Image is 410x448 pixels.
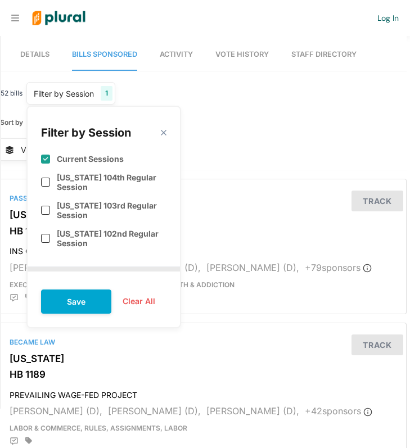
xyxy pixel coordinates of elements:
[377,13,399,23] a: Log In
[10,369,395,380] h3: HB 1189
[20,50,49,58] span: Details
[41,289,111,314] button: Save
[41,125,131,141] div: Filter by Session
[10,293,19,302] div: Add Position Statement
[352,191,403,211] button: Track
[206,262,299,273] span: [PERSON_NAME] (D),
[10,280,235,289] span: Executive, Rules, Assignments, Mental Health & Addiction
[305,405,372,417] span: + 42 sponsor s
[10,337,395,347] div: Became Law
[10,353,395,364] h3: [US_STATE]
[21,144,39,156] span: View
[34,88,94,99] div: Filter by Session
[10,225,395,237] h3: HB 1085
[25,437,32,445] div: Add tags
[10,385,395,400] h4: PREVAILING WAGE-FED PROJECT
[10,405,102,417] span: [PERSON_NAME] (D),
[57,173,166,192] label: [US_STATE] 104th Regular Session
[10,193,395,203] div: Passed Lower
[108,405,201,417] span: [PERSON_NAME] (D),
[206,405,299,417] span: [PERSON_NAME] (D),
[215,39,269,71] a: Vote History
[160,50,193,58] span: Activity
[101,86,112,101] div: 1
[10,209,395,220] h3: [US_STATE]
[10,241,395,256] h4: INS CD-MENTAL HEALTH PARITY
[352,334,403,355] button: Track
[160,39,193,71] a: Activity
[111,293,166,310] button: Clear All
[215,50,269,58] span: Vote History
[57,229,166,248] label: [US_STATE] 102nd Regular Session
[10,437,19,446] div: Add Position Statement
[25,293,32,301] div: Add tags
[72,39,137,71] a: Bills Sponsored
[57,201,166,220] label: [US_STATE] 103rd Regular Session
[291,39,357,71] a: Staff Directory
[57,154,124,164] label: Current Sessions
[20,39,49,71] a: Details
[10,262,102,273] span: [PERSON_NAME] (D),
[305,262,372,273] span: + 79 sponsor s
[24,1,94,36] img: Logo for Plural
[10,424,187,432] span: Labor & Commerce, Rules, Assignments, Labor
[72,50,137,58] span: Bills Sponsored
